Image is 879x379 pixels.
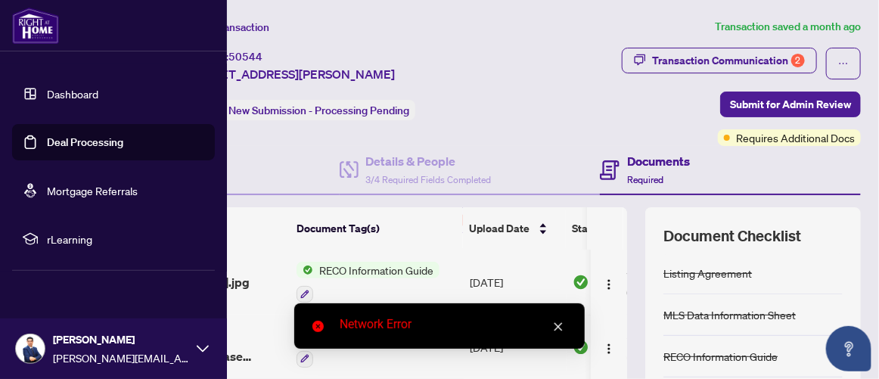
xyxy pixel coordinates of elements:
div: 2 [791,54,805,67]
th: Status [566,207,694,250]
span: New Submission - Processing Pending [228,104,409,117]
span: Status [572,220,603,237]
span: View Transaction [188,20,269,34]
img: Profile Icon [16,334,45,363]
span: ellipsis [838,58,849,69]
img: Status Icon [297,262,313,278]
a: Dashboard [47,87,98,101]
span: RECO Information Guide [313,262,439,278]
img: Logo [603,278,615,290]
button: Logo [597,335,621,359]
div: RECO Information Guide [663,348,778,365]
th: Document Tag(s) [290,207,463,250]
img: Logo [603,343,615,355]
h4: Documents [627,152,690,170]
span: close [553,322,564,332]
a: Mortgage Referrals [47,184,138,197]
span: [PERSON_NAME] [53,331,189,348]
div: Transaction Communication [652,48,805,73]
img: logo [12,8,59,44]
td: [DATE] [464,250,567,315]
div: Listing Agreement [663,265,752,281]
span: Requires Additional Docs [736,129,855,146]
span: Upload Date [469,220,530,237]
span: Submit for Admin Review [730,92,851,116]
div: MLS Data Information Sheet [663,306,796,323]
div: Network Error [340,315,567,334]
button: Transaction Communication2 [622,48,817,73]
button: Open asap [826,326,871,371]
h4: Details & People [366,152,492,170]
button: Logo [597,270,621,294]
span: [PERSON_NAME][EMAIL_ADDRESS][DOMAIN_NAME] [53,349,189,366]
th: Upload Date [463,207,566,250]
a: Deal Processing [47,135,123,149]
button: Submit for Admin Review [720,92,861,117]
button: Status IconRECO Information Guide [297,262,439,303]
span: 50544 [228,50,262,64]
div: Status: [188,100,415,120]
span: rLearning [47,231,204,247]
span: [STREET_ADDRESS][PERSON_NAME] [188,65,395,83]
a: Close [550,318,567,335]
article: Transaction saved a month ago [715,18,861,36]
span: 3/4 Required Fields Completed [366,174,492,185]
span: Document Checklist [663,225,801,247]
span: close-circle [312,321,324,332]
span: Required [627,174,663,185]
img: Document Status [573,274,589,290]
